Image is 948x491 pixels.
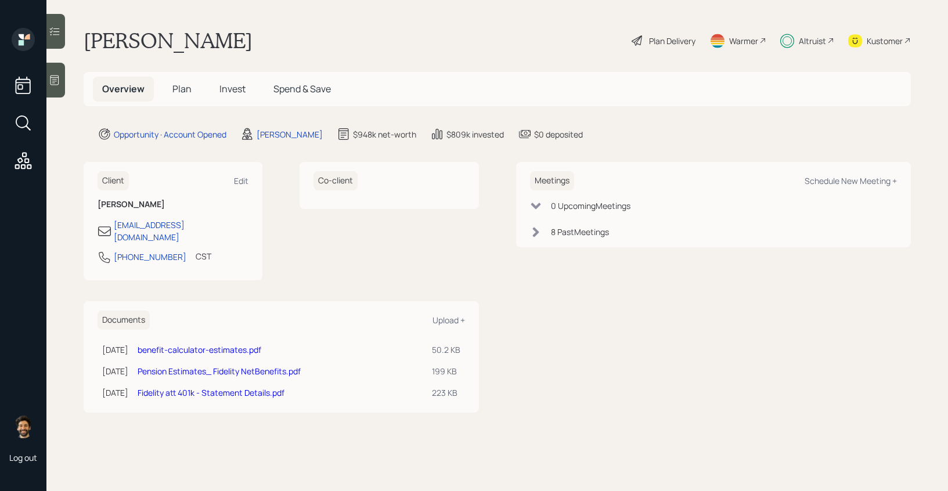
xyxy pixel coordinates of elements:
[219,82,246,95] span: Invest
[530,171,574,190] h6: Meetings
[273,82,331,95] span: Spend & Save
[432,387,460,399] div: 223 KB
[84,28,253,53] h1: [PERSON_NAME]
[234,175,248,186] div: Edit
[138,387,284,398] a: Fidelity att 401k - Statement Details.pdf
[98,311,150,330] h6: Documents
[98,200,248,210] h6: [PERSON_NAME]
[102,387,128,399] div: [DATE]
[196,250,211,262] div: CST
[534,128,583,140] div: $0 deposited
[98,171,129,190] h6: Client
[257,128,323,140] div: [PERSON_NAME]
[353,128,416,140] div: $948k net-worth
[114,219,248,243] div: [EMAIL_ADDRESS][DOMAIN_NAME]
[138,366,301,377] a: Pension Estimates_ Fidelity NetBenefits.pdf
[9,452,37,463] div: Log out
[172,82,192,95] span: Plan
[102,344,128,356] div: [DATE]
[102,365,128,377] div: [DATE]
[551,226,609,238] div: 8 Past Meeting s
[313,171,358,190] h6: Co-client
[729,35,758,47] div: Warmer
[102,82,145,95] span: Overview
[799,35,826,47] div: Altruist
[114,128,226,140] div: Opportunity · Account Opened
[432,365,460,377] div: 199 KB
[649,35,695,47] div: Plan Delivery
[138,344,261,355] a: benefit-calculator-estimates.pdf
[114,251,186,263] div: [PHONE_NUMBER]
[867,35,903,47] div: Kustomer
[12,415,35,438] img: eric-schwartz-headshot.png
[446,128,504,140] div: $809k invested
[805,175,897,186] div: Schedule New Meeting +
[432,315,465,326] div: Upload +
[551,200,630,212] div: 0 Upcoming Meeting s
[432,344,460,356] div: 50.2 KB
